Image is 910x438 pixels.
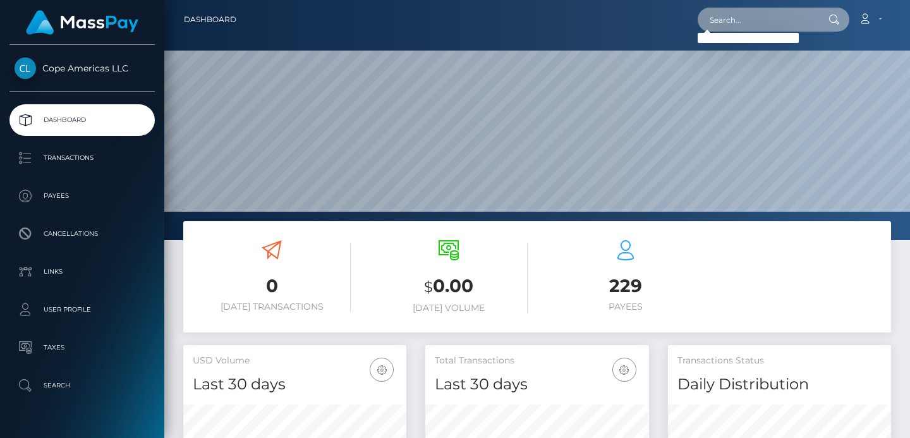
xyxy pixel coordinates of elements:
img: MassPay Logo [26,10,138,35]
h4: Daily Distribution [677,374,882,396]
p: Cancellations [15,224,150,243]
a: Taxes [9,332,155,363]
img: Cope Americas LLC [15,58,36,79]
p: Taxes [15,338,150,357]
small: $ [424,278,433,296]
a: Cancellations [9,218,155,250]
p: Dashboard [15,111,150,130]
a: User Profile [9,294,155,325]
a: Dashboard [184,6,236,33]
h5: Transactions Status [677,355,882,367]
h3: 0.00 [370,274,528,300]
a: Dashboard [9,104,155,136]
h5: USD Volume [193,355,397,367]
a: Transactions [9,142,155,174]
a: Search [9,370,155,401]
span: Cope Americas LLC [9,63,155,74]
p: Search [15,376,150,395]
a: Payees [9,180,155,212]
h6: [DATE] Transactions [193,301,351,312]
p: User Profile [15,300,150,319]
h4: Last 30 days [435,374,639,396]
p: Links [15,262,150,281]
h4: Last 30 days [193,374,397,396]
h3: 0 [193,274,351,298]
input: Search... [698,8,816,32]
h3: 229 [547,274,705,298]
p: Transactions [15,149,150,167]
h5: Total Transactions [435,355,639,367]
a: Links [9,256,155,288]
h6: Payees [547,301,705,312]
h6: [DATE] Volume [370,303,528,313]
p: Payees [15,186,150,205]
